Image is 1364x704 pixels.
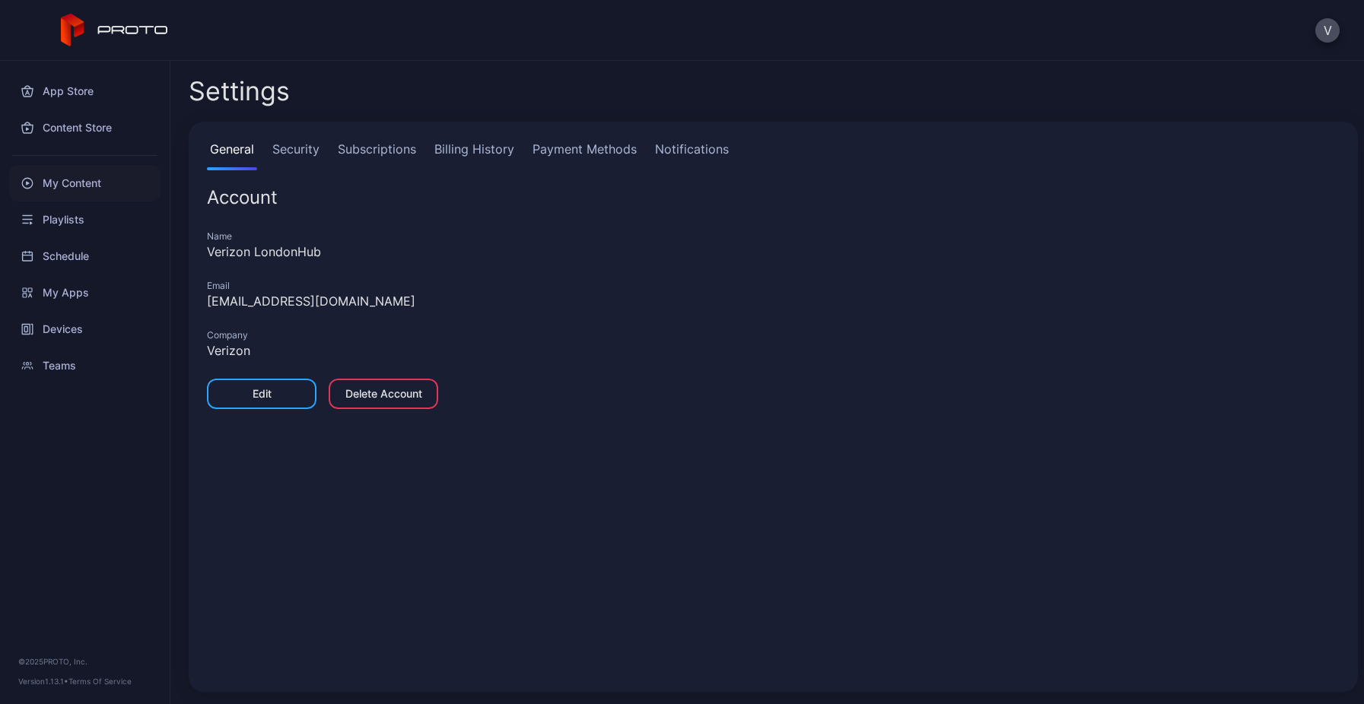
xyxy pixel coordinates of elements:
a: Notifications [652,140,732,170]
div: © 2025 PROTO, Inc. [18,655,151,668]
a: Teams [9,347,161,384]
a: Billing History [431,140,517,170]
button: V [1315,18,1340,43]
div: Edit [253,388,272,400]
div: Name [207,230,1340,243]
div: Delete Account [345,388,422,400]
a: General [207,140,257,170]
div: Verizon LondonHub [207,243,1340,261]
div: Verizon [207,341,1340,360]
a: Subscriptions [335,140,419,170]
a: App Store [9,73,161,109]
a: Payment Methods [529,140,640,170]
a: Playlists [9,201,161,238]
a: Content Store [9,109,161,146]
a: Security [269,140,323,170]
div: Company [207,329,1340,341]
span: Version 1.13.1 • [18,677,68,686]
a: Terms Of Service [68,677,132,686]
a: Devices [9,311,161,347]
a: Schedule [9,238,161,274]
div: Email [207,280,1340,292]
button: Edit [207,379,316,409]
h2: Settings [189,78,290,105]
a: My Content [9,165,161,201]
a: My Apps [9,274,161,311]
button: Delete Account [329,379,438,409]
div: Account [207,189,1340,207]
div: [EMAIL_ADDRESS][DOMAIN_NAME] [207,292,1340,310]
